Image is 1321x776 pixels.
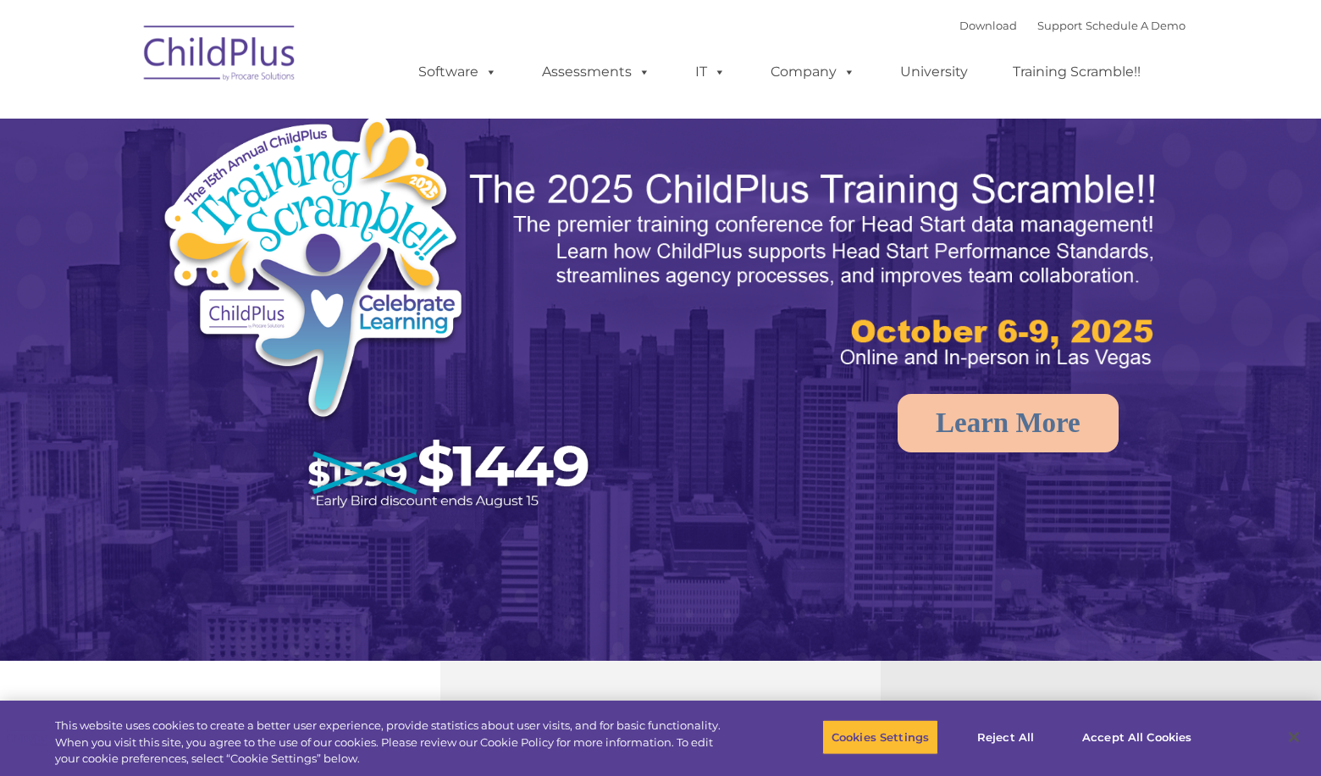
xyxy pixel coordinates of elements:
a: Schedule A Demo [1086,19,1186,32]
a: Download [959,19,1017,32]
a: Support [1037,19,1082,32]
a: IT [678,55,743,89]
a: Learn More [898,394,1119,452]
a: Software [401,55,514,89]
img: ChildPlus by Procare Solutions [135,14,305,98]
button: Close [1275,718,1313,756]
a: University [883,55,985,89]
div: This website uses cookies to create a better user experience, provide statistics about user visit... [55,718,727,768]
font: | [959,19,1186,32]
button: Reject All [953,719,1058,755]
button: Accept All Cookies [1073,719,1201,755]
a: Training Scramble!! [996,55,1158,89]
span: Phone number [235,181,307,194]
a: Assessments [525,55,667,89]
span: Last name [235,112,287,125]
button: Cookies Settings [822,719,938,755]
a: Company [754,55,872,89]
